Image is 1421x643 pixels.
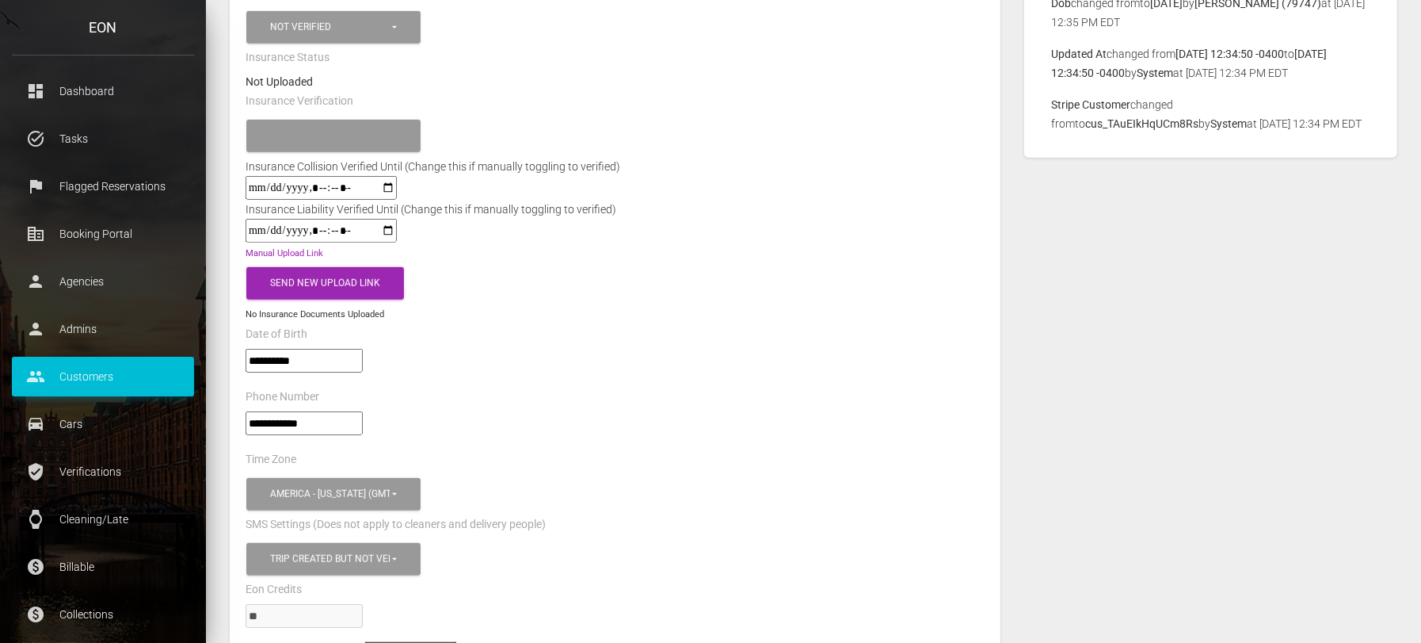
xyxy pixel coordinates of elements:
div: America - [US_STATE] (GMT -05:00) [270,488,390,501]
a: person Agencies [12,262,194,301]
p: Verifications [24,460,182,484]
div: Please select [270,129,390,143]
b: System [1211,117,1248,130]
p: Dashboard [24,79,182,103]
p: Customers [24,365,182,388]
a: dashboard Dashboard [12,71,194,111]
a: paid Collections [12,595,194,634]
label: Insurance Status [246,50,330,66]
b: Updated At [1052,48,1107,60]
label: Time Zone [246,452,296,468]
button: Trip created but not verified, Customer is verified and trip is set to go [246,543,421,576]
a: person Admins [12,309,194,349]
button: Send New Upload Link [246,267,404,300]
b: [DATE] 12:34:50 -0400 [1176,48,1285,60]
a: task_alt Tasks [12,119,194,159]
a: Manual Upload Link [246,248,323,258]
p: Agencies [24,270,182,293]
a: flag Flagged Reservations [12,166,194,206]
b: System [1137,67,1174,79]
label: Insurance Verification [246,94,353,109]
a: drive_eta Cars [12,404,194,444]
a: verified_user Verifications [12,452,194,492]
a: corporate_fare Booking Portal [12,214,194,254]
p: changed from to by at [DATE] 12:34 PM EDT [1052,44,1370,82]
b: Stripe Customer [1052,98,1131,111]
p: Tasks [24,127,182,151]
a: people Customers [12,357,194,396]
label: SMS Settings (Does not apply to cleaners and delivery people) [246,517,546,533]
button: America - New York (GMT -05:00) [246,478,421,511]
label: Date of Birth [246,327,307,343]
a: paid Billable [12,547,194,587]
label: Eon Credits [246,582,302,598]
p: Cars [24,412,182,436]
p: Cleaning/Late [24,507,182,531]
p: Flagged Reservations [24,174,182,198]
button: Please select [246,120,421,152]
p: Booking Portal [24,222,182,246]
button: Not Verified [246,11,421,44]
div: Insurance Collision Verified Until (Change this if manually toggling to verified) [234,157,632,176]
strong: Not Uploaded [246,75,313,88]
p: Admins [24,317,182,341]
b: cus_TAuEIkHqUCm8Rs [1086,117,1199,130]
p: changed from to by at [DATE] 12:34 PM EDT [1052,95,1370,133]
small: No Insurance Documents Uploaded [246,309,384,320]
div: Trip created but not verified , Customer is verified and trip is set to go [270,553,390,566]
a: watch Cleaning/Late [12,499,194,539]
p: Billable [24,555,182,579]
div: Not Verified [270,21,390,34]
p: Collections [24,603,182,626]
label: Phone Number [246,389,319,405]
div: Insurance Liability Verified Until (Change this if manually toggling to verified) [234,200,628,219]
